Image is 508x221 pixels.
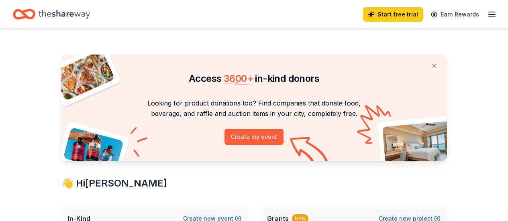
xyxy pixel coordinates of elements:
span: Access in-kind donors [189,73,319,84]
button: Create my event [224,129,284,145]
img: Pizza [52,50,115,101]
img: Curvy arrow [290,137,330,167]
div: 👋 Hi [PERSON_NAME] [61,177,447,190]
a: Home [13,5,90,24]
a: Start free trial [363,7,423,22]
a: Earn Rewards [426,7,484,22]
span: 3600 + [224,73,253,84]
p: Looking for product donations too? Find companies that donate food, beverage, and raffle and auct... [71,98,437,119]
